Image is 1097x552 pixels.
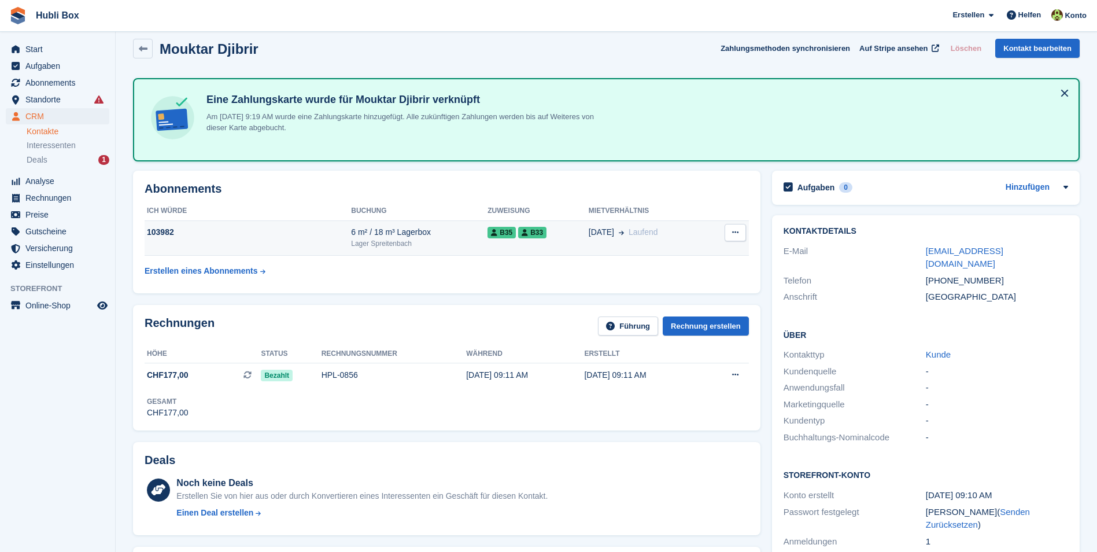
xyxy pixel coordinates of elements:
[784,506,926,532] div: Passwort festgelegt
[202,93,607,106] h4: Eine Zahlungskarte wurde für Mouktar Djibrir verknüpft
[145,317,215,336] h2: Rechnungen
[995,39,1080,58] a: Kontakt bearbeiten
[926,290,1068,304] div: [GEOGRAPHIC_DATA]
[926,381,1068,395] div: -
[147,369,189,381] span: CHF177,00
[95,299,109,312] a: Vorschau-Shop
[629,227,658,237] span: Laufend
[176,507,548,519] a: Einen Deal erstellen
[784,414,926,428] div: Kundentyp
[663,317,749,336] a: Rechnung erstellen
[27,139,109,152] a: Interessenten
[25,41,95,57] span: Start
[94,95,104,104] i: Es sind Fehler bei der Synchronisierung von Smart-Einträgen aufgetreten
[1051,9,1063,21] img: Luca Space4you
[261,345,321,363] th: Status
[6,75,109,91] a: menu
[784,365,926,378] div: Kundenquelle
[839,182,852,193] div: 0
[202,111,607,134] p: Am [DATE] 9:19 AM wurde eine Zahlungskarte hinzugefügt. Alle zukünftigen Zahlungen werden bis auf...
[25,91,95,108] span: Standorte
[784,535,926,549] div: Anmeldungen
[784,290,926,304] div: Anschrift
[584,345,702,363] th: Erstellt
[27,154,109,166] a: Deals 1
[926,246,1003,269] a: [EMAIL_ADDRESS][DOMAIN_NAME]
[797,182,835,193] h2: Aufgaben
[147,396,189,407] div: Gesamt
[176,476,548,490] div: Noch keine Deals
[145,260,265,282] a: Erstellen eines Abonnements
[859,43,928,54] span: Auf Stripe ansehen
[6,257,109,273] a: menu
[25,75,95,91] span: Abonnements
[784,274,926,288] div: Telefon
[160,41,258,57] h2: Mouktar Djibrir
[25,207,95,223] span: Preise
[926,349,951,359] a: Kunde
[6,58,109,74] a: menu
[6,108,109,124] a: menu
[25,108,95,124] span: CRM
[25,297,95,314] span: Online-Shop
[466,345,584,363] th: Während
[721,39,850,58] button: Zahlungsmethoden synchronisieren
[6,240,109,256] a: menu
[946,39,986,58] button: Löschen
[176,507,253,519] div: Einen Deal erstellen
[147,407,189,419] div: CHF177,00
[25,58,95,74] span: Aufgaben
[10,283,115,295] span: Storefront
[322,369,466,381] div: HPL-0856
[145,454,175,467] h2: Deals
[6,223,109,240] a: menu
[25,257,95,273] span: Einstellungen
[145,202,351,220] th: ICH WÜRDE
[784,329,1068,340] h2: Über
[145,226,351,238] div: 103982
[466,369,584,381] div: [DATE] 09:11 AM
[784,245,926,271] div: E-Mail
[584,369,702,381] div: [DATE] 09:11 AM
[6,41,109,57] a: menu
[518,227,546,238] span: B33
[487,202,589,220] th: Zuweisung
[784,381,926,395] div: Anwendungsfall
[351,202,487,220] th: Buchung
[926,489,1068,502] div: [DATE] 09:10 AM
[9,7,27,24] img: stora-icon-8386f47178a22dfd0bd8f6a31ec36ba5ce8667c1dd55bd0f319d3a0aa187defe.svg
[926,431,1068,444] div: -
[926,274,1068,288] div: [PHONE_NUMBER]
[784,398,926,411] div: Marketingquelle
[27,140,76,151] span: Interessenten
[598,317,658,336] a: Führung
[1018,9,1041,21] span: Helfen
[926,506,1068,532] div: [PERSON_NAME]
[1006,181,1050,194] a: Hinzufügen
[27,126,109,137] a: Kontakte
[784,431,926,444] div: Buchhaltungs-Nominalcode
[322,345,466,363] th: Rechnungsnummer
[926,398,1068,411] div: -
[145,182,749,196] h2: Abonnements
[6,297,109,314] a: Speisekarte
[351,238,487,249] div: Lager Spreitenbach
[27,154,47,165] span: Deals
[1065,10,1087,21] span: Konto
[351,226,487,238] div: 6 m² / 18 m³ Lagerbox
[98,155,109,165] div: 1
[261,370,293,381] span: Bezahlt
[145,265,258,277] div: Erstellen eines Abonnements
[952,9,984,21] span: Erstellen
[589,202,707,220] th: Mietverhältnis
[926,535,1068,549] div: 1
[784,489,926,502] div: Konto erstellt
[31,6,84,25] a: Hubli Box
[25,190,95,206] span: Rechnungen
[926,414,1068,428] div: -
[25,173,95,189] span: Analyse
[25,223,95,240] span: Gutscheine
[784,348,926,362] div: Kontakttyp
[589,226,614,238] span: [DATE]
[6,173,109,189] a: menu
